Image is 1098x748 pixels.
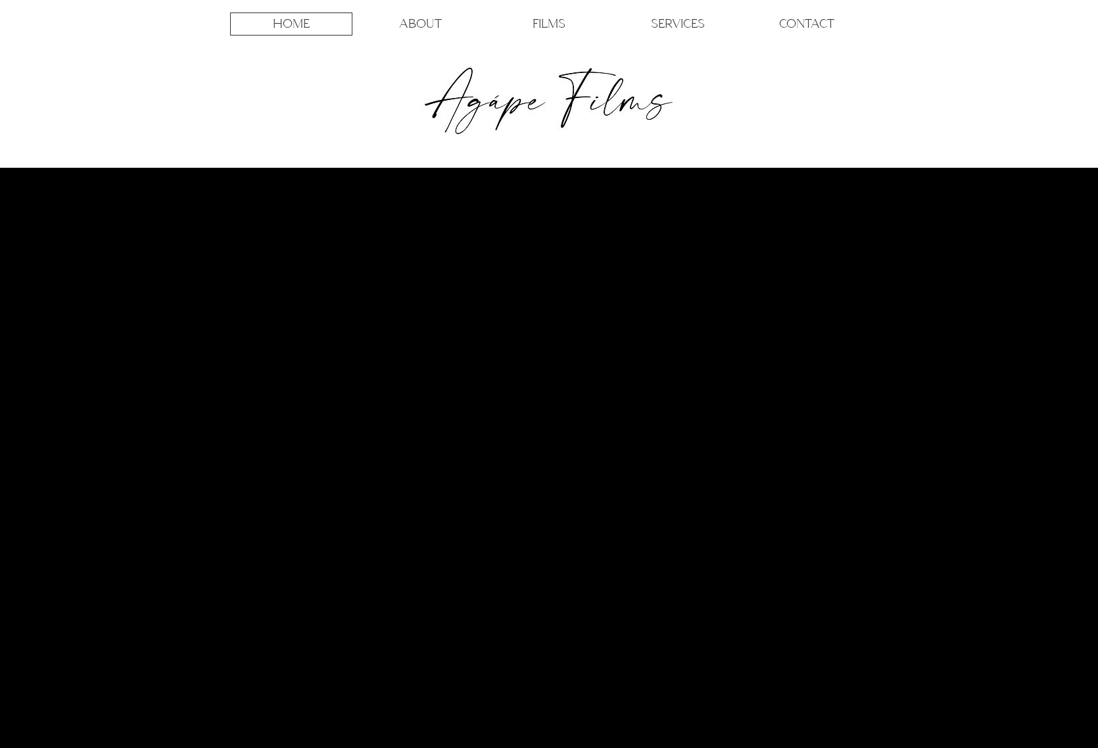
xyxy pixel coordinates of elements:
a: SERVICES [617,12,739,36]
p: CONTACT [779,13,834,35]
a: HOME [230,12,352,36]
a: ABOUT [359,12,481,36]
p: FILMS [533,13,565,35]
p: SERVICES [651,13,705,35]
p: HOME [273,13,310,35]
nav: Site [227,12,871,36]
a: FILMS [488,12,610,36]
a: CONTACT [746,12,868,36]
p: ABOUT [399,13,442,35]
